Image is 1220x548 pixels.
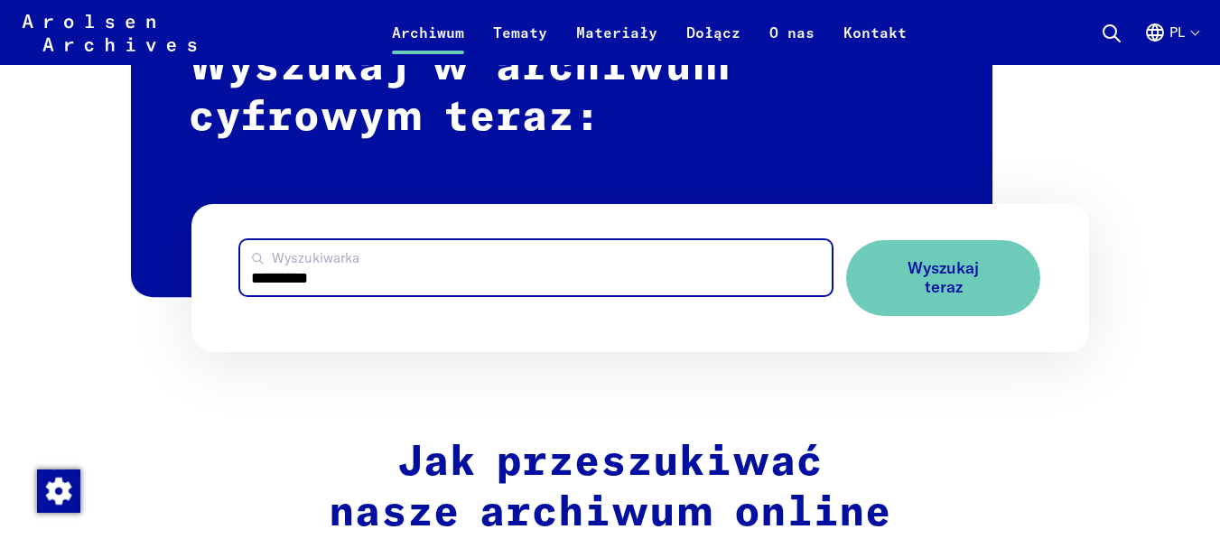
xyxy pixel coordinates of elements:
a: Materiały [562,22,672,65]
a: Tematy [479,22,562,65]
img: Zmienić zgodę [37,469,80,513]
a: Archiwum [377,22,479,65]
h2: Jak przeszukiwać nasze archiwum online [228,439,992,540]
span: Wyszukaj teraz [889,259,997,296]
nav: Podstawowy [377,11,921,54]
a: Dołącz [672,22,755,65]
h2: Wyszukaj w archiwum cyfrowym teraz: [131,7,992,298]
a: O nas [755,22,829,65]
button: Wyszukaj teraz [846,240,1040,315]
a: Kontakt [829,22,921,65]
button: Polski, wybór języka [1144,22,1198,65]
